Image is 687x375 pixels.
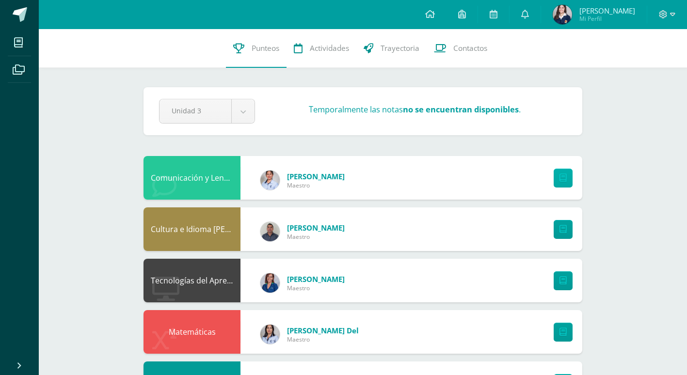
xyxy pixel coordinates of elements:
span: [PERSON_NAME] [287,223,345,233]
img: 8adba496f07abd465d606718f465fded.png [260,325,280,344]
div: Cultura e Idioma Maya Garífuna o Xinca [144,207,240,251]
span: Unidad 3 [172,99,219,122]
span: Trayectoria [381,43,419,53]
a: Actividades [287,29,356,68]
span: [PERSON_NAME] [579,6,635,16]
span: Maestro [287,284,345,292]
img: d52ea1d39599abaa7d54536d330b5329.png [260,171,280,190]
span: [PERSON_NAME] [287,172,345,181]
span: [PERSON_NAME] [287,274,345,284]
img: 6ab259ff51638a620cf81f261f74a5d7.png [553,5,572,24]
div: Tecnologías del Aprendizaje y la Comunicación [144,259,240,302]
div: Comunicación y Lenguaje Idioma Extranjero Inglés [144,156,240,200]
img: c930f3f73c3d00a5c92100a53b7a1b5a.png [260,222,280,241]
span: Maestro [287,181,345,189]
strong: no se encuentran disponibles [403,104,519,115]
div: Matemáticas [144,310,240,354]
a: Punteos [226,29,287,68]
span: Maestro [287,335,359,344]
span: Contactos [453,43,487,53]
span: Mi Perfil [579,15,635,23]
a: Unidad 3 [160,99,255,123]
span: Punteos [252,43,279,53]
a: Contactos [427,29,495,68]
a: Trayectoria [356,29,427,68]
span: Maestro [287,233,345,241]
span: [PERSON_NAME] del [287,326,359,335]
img: dc8e5749d5cc5fa670e8d5c98426d2b3.png [260,273,280,293]
span: Actividades [310,43,349,53]
h3: Temporalmente las notas . [309,104,521,115]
